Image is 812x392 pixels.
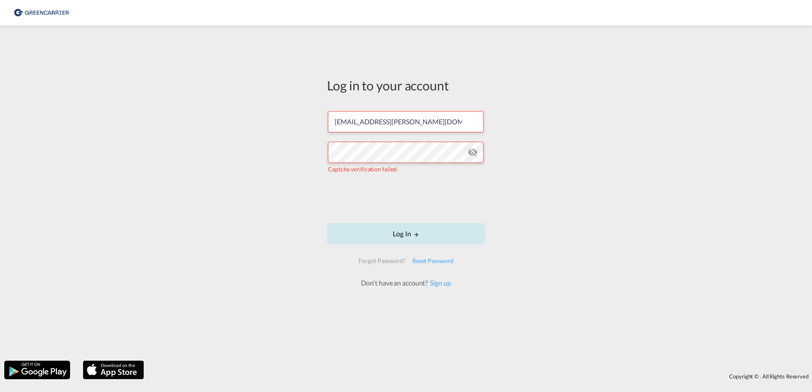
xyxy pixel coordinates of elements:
button: LOGIN [327,223,485,244]
div: Don't have an account? [352,278,460,288]
span: Captcha verification failed. [328,165,398,173]
img: google.png [3,360,71,380]
input: Enter email/phone number [328,111,484,132]
div: Reset Password [409,253,457,269]
md-icon: icon-eye-off [468,147,478,157]
iframe: reCAPTCHA [341,182,471,215]
img: apple.png [82,360,145,380]
img: 8cf206808afe11efa76fcd1e3d746489.png [13,3,70,22]
div: Copyright © . All Rights Reserved [148,369,812,384]
div: Log in to your account [327,76,485,94]
div: Forgot Password? [355,253,409,269]
a: Sign up [428,279,451,287]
